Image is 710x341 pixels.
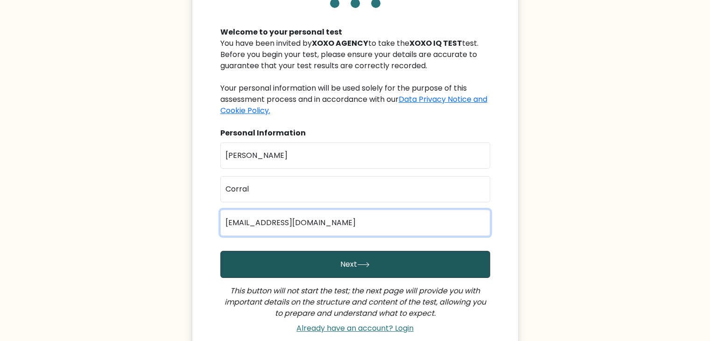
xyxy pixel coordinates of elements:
[220,210,490,236] input: Email
[312,38,368,49] b: XOXO AGENCY
[220,94,487,116] a: Data Privacy Notice and Cookie Policy.
[409,38,462,49] b: XOXO IQ TEST
[220,128,490,139] div: Personal Information
[293,323,417,334] a: Already have an account? Login
[220,38,490,116] div: You have been invited by to take the test. Before you begin your test, please ensure your details...
[225,285,486,319] i: This button will not start the test; the next page will provide you with important details on the...
[220,142,490,169] input: First name
[220,176,490,202] input: Last name
[220,27,490,38] div: Welcome to your personal test
[220,251,490,278] button: Next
